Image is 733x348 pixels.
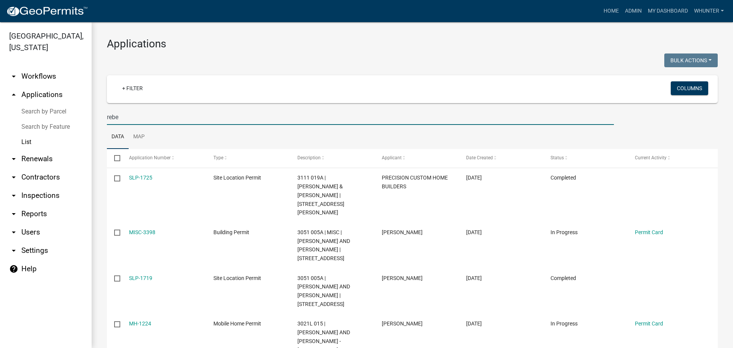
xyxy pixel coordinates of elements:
span: Type [213,155,223,160]
span: Barry Pritchett [382,229,423,235]
i: arrow_drop_down [9,191,18,200]
a: MH-1224 [129,320,151,327]
datatable-header-cell: Select [107,149,121,167]
i: arrow_drop_up [9,90,18,99]
i: arrow_drop_down [9,209,18,219]
a: MISC-3398 [129,229,155,235]
h3: Applications [107,37,718,50]
a: SLP-1719 [129,275,152,281]
a: My Dashboard [645,4,691,18]
span: 08/19/2025 [466,229,482,235]
span: In Progress [551,320,578,327]
span: 3051 005A | BARRY AND BECCA PRITCHETT | 3381 TAILS CREEK RD [297,275,350,307]
a: Admin [622,4,645,18]
span: 08/19/2025 [466,275,482,281]
span: 3111 019A | DOUG & HEIDI CANDLER | 575 PETTIT RIDGE RD [297,175,344,215]
i: arrow_drop_down [9,154,18,163]
a: + Filter [116,81,149,95]
span: Completed [551,175,576,181]
span: Date Created [466,155,493,160]
a: Permit Card [635,320,663,327]
span: PRECISION CUSTOM HOME BUILDERS [382,175,448,189]
span: Site Location Permit [213,275,261,281]
a: whunter [691,4,727,18]
span: In Progress [551,229,578,235]
span: Mobile Home Permit [213,320,261,327]
a: Permit Card [635,229,663,235]
datatable-header-cell: Description [290,149,375,167]
a: Home [601,4,622,18]
input: Search for applications [107,109,614,125]
span: Description [297,155,321,160]
button: Bulk Actions [664,53,718,67]
i: help [9,264,18,274]
span: Completed [551,275,576,281]
datatable-header-cell: Date Created [459,149,543,167]
span: Status [551,155,564,160]
i: arrow_drop_down [9,173,18,182]
a: Data [107,125,129,149]
datatable-header-cell: Status [543,149,628,167]
a: SLP-1725 [129,175,152,181]
datatable-header-cell: Current Activity [628,149,712,167]
span: Site Location Permit [213,175,261,181]
i: arrow_drop_down [9,246,18,255]
i: arrow_drop_down [9,228,18,237]
span: 08/20/2025 [466,175,482,181]
span: 3051 005A | MISC | BARRY AND BECCA PRITCHETT | 3381 TAILS CREEK RD [297,229,350,261]
span: REBECCA KELLAR [382,320,423,327]
span: Building Permit [213,229,249,235]
span: Applicant [382,155,402,160]
datatable-header-cell: Applicant [375,149,459,167]
span: Application Number [129,155,171,160]
span: Barry Pritchett [382,275,423,281]
datatable-header-cell: Type [206,149,290,167]
a: Map [129,125,149,149]
span: 08/15/2025 [466,320,482,327]
i: arrow_drop_down [9,72,18,81]
button: Columns [671,81,708,95]
span: Current Activity [635,155,667,160]
datatable-header-cell: Application Number [121,149,206,167]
